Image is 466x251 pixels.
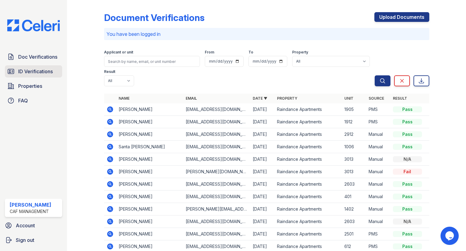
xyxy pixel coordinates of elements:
a: Email [186,96,197,101]
td: Raindance Apartments [275,191,342,203]
td: 1402 [342,203,366,215]
td: 1912 [342,116,366,128]
td: [PERSON_NAME] [116,128,183,141]
td: [PERSON_NAME] [116,103,183,116]
td: [EMAIL_ADDRESS][DOMAIN_NAME] [183,103,250,116]
td: [DATE] [250,128,275,141]
td: Raindance Apartments [275,178,342,191]
div: Pass [393,181,422,187]
a: Unit [344,96,353,101]
td: 1905 [342,103,366,116]
td: Manual [366,203,390,215]
a: Date ▼ [253,96,267,101]
td: Manual [366,191,390,203]
td: [DATE] [250,203,275,215]
a: Account [2,219,65,232]
td: [PERSON_NAME][DOMAIN_NAME][EMAIL_ADDRESS][PERSON_NAME][DOMAIN_NAME] [183,166,250,178]
td: [PERSON_NAME] [116,191,183,203]
td: [DATE] [250,228,275,240]
td: Raindance Apartments [275,215,342,228]
a: Properties [5,80,62,92]
td: [PERSON_NAME] [116,116,183,128]
a: Property [277,96,297,101]
div: Fail [393,169,422,175]
td: [EMAIL_ADDRESS][DOMAIN_NAME] [183,215,250,228]
a: FAQ [5,95,62,107]
td: 1006 [342,141,366,153]
div: N/A [393,218,422,225]
td: [EMAIL_ADDRESS][DOMAIN_NAME] [183,178,250,191]
span: Doc Verifications [18,53,57,60]
a: Source [369,96,384,101]
td: 2603 [342,178,366,191]
td: Raindance Apartments [275,128,342,141]
td: [DATE] [250,141,275,153]
p: You have been logged in [106,30,427,38]
td: 401 [342,191,366,203]
div: Pass [393,231,422,237]
td: [PERSON_NAME] [116,203,183,215]
td: [PERSON_NAME] [116,166,183,178]
label: Result [104,69,115,74]
td: Raindance Apartments [275,228,342,240]
td: [EMAIL_ADDRESS][DOMAIN_NAME] [183,191,250,203]
span: ID Verifications [18,68,53,75]
div: Pass [393,106,422,112]
input: Search by name, email, or unit number [104,56,200,67]
td: 2912 [342,128,366,141]
a: Sign out [2,234,65,246]
td: Raindance Apartments [275,116,342,128]
a: Doc Verifications [5,51,62,63]
td: [DATE] [250,116,275,128]
img: CE_Logo_Blue-a8612792a0a2168367f1c8372b55b34899dd931a85d93a1a3d3e32e68fde9ad4.png [2,19,65,31]
td: Raindance Apartments [275,166,342,178]
td: Raindance Apartments [275,103,342,116]
iframe: chat widget [441,227,460,245]
span: FAQ [18,97,28,104]
td: 2501 [342,228,366,240]
td: [PERSON_NAME] [116,228,183,240]
div: Pass [393,119,422,125]
span: Account [16,222,35,229]
label: To [248,50,253,55]
a: Upload Documents [374,12,429,22]
td: Manual [366,178,390,191]
td: Raindance Apartments [275,141,342,153]
div: Document Verifications [104,12,204,23]
td: [DATE] [250,178,275,191]
td: Manual [366,141,390,153]
td: [PERSON_NAME] [116,178,183,191]
a: Name [119,96,130,101]
div: Pass [393,243,422,249]
span: Properties [18,82,42,90]
td: [EMAIL_ADDRESS][DOMAIN_NAME] [183,116,250,128]
td: Manual [366,128,390,141]
td: [EMAIL_ADDRESS][DOMAIN_NAME] [183,228,250,240]
td: Manual [366,166,390,178]
div: N/A [393,156,422,162]
td: PMS [366,228,390,240]
td: [PERSON_NAME][EMAIL_ADDRESS][DOMAIN_NAME] [183,203,250,215]
td: Raindance Apartments [275,203,342,215]
td: PMS [366,116,390,128]
span: Sign out [16,236,34,244]
td: Raindance Apartments [275,153,342,166]
div: CAF Management [10,208,51,215]
td: 2603 [342,215,366,228]
td: [PERSON_NAME] [116,153,183,166]
td: [DATE] [250,153,275,166]
td: Santa [PERSON_NAME] [116,141,183,153]
td: [EMAIL_ADDRESS][DOMAIN_NAME] [183,153,250,166]
div: Pass [393,194,422,200]
div: Pass [393,131,422,137]
label: Applicant or unit [104,50,133,55]
td: [DATE] [250,166,275,178]
td: [DATE] [250,215,275,228]
div: Pass [393,144,422,150]
td: [DATE] [250,103,275,116]
a: ID Verifications [5,65,62,77]
td: [EMAIL_ADDRESS][DOMAIN_NAME] [183,128,250,141]
td: 3013 [342,166,366,178]
td: Manual [366,215,390,228]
